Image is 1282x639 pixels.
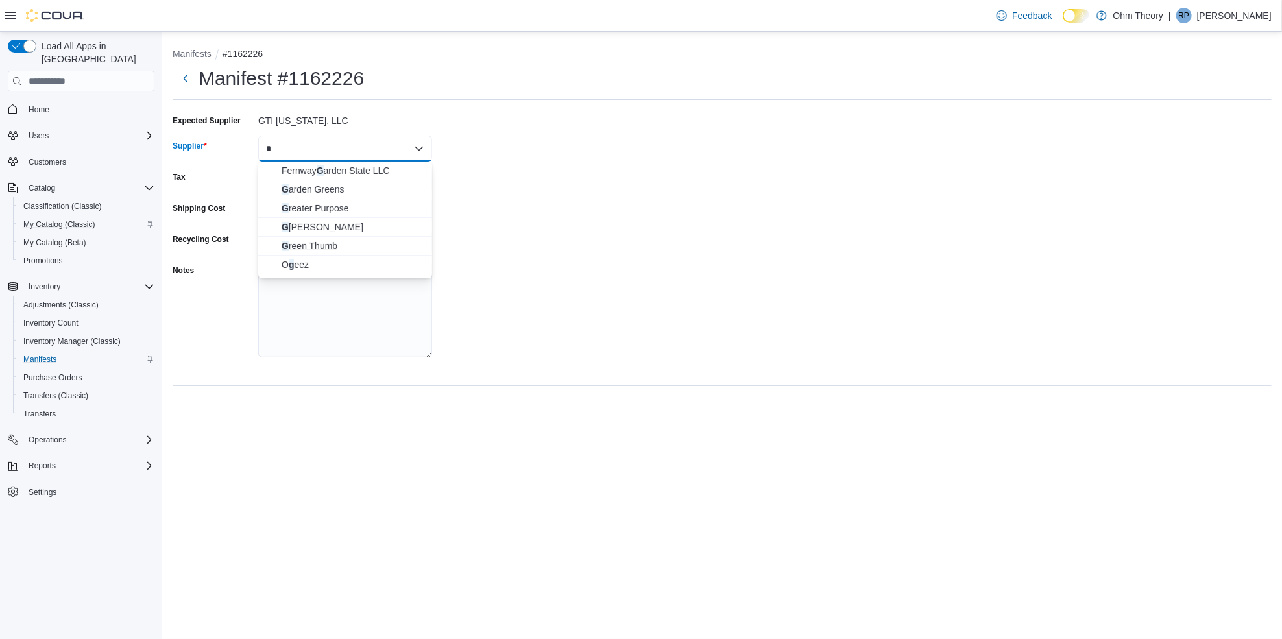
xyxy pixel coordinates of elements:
[1063,9,1090,23] input: Dark Mode
[1113,8,1164,23] p: Ohm Theory
[258,199,432,218] button: Greater Purpose
[18,370,88,385] a: Purchase Orders
[23,154,154,170] span: Customers
[23,372,82,383] span: Purchase Orders
[3,278,160,296] button: Inventory
[23,300,99,310] span: Adjustments (Classic)
[36,40,154,66] span: Load All Apps in [GEOGRAPHIC_DATA]
[991,3,1057,29] a: Feedback
[18,199,154,214] span: Classification (Classic)
[1176,8,1192,23] div: Romeo Patel
[13,368,160,387] button: Purchase Orders
[18,388,154,404] span: Transfers (Classic)
[18,253,68,269] a: Promotions
[1197,8,1272,23] p: [PERSON_NAME]
[18,352,154,367] span: Manifests
[23,180,60,196] button: Catalog
[258,110,432,126] div: GTI [US_STATE], LLC
[23,237,86,248] span: My Catalog (Beta)
[23,180,154,196] span: Catalog
[173,66,199,91] button: Next
[29,104,49,115] span: Home
[23,102,54,117] a: Home
[23,128,154,143] span: Users
[18,388,93,404] a: Transfers (Classic)
[173,265,194,276] label: Notes
[173,203,225,213] label: Shipping Cost
[1012,9,1052,22] span: Feedback
[173,47,1272,63] nav: An example of EuiBreadcrumbs
[18,235,154,250] span: My Catalog (Beta)
[18,253,154,269] span: Promotions
[258,162,432,180] button: Fernway Garden State LLC
[18,297,104,313] a: Adjustments (Classic)
[23,318,79,328] span: Inventory Count
[258,162,432,274] div: Choose from the following options
[18,370,154,385] span: Purchase Orders
[414,143,424,154] button: Close list of options
[18,406,61,422] a: Transfers
[23,409,56,419] span: Transfers
[23,336,121,346] span: Inventory Manager (Classic)
[18,235,91,250] a: My Catalog (Beta)
[3,457,160,475] button: Reports
[18,333,126,349] a: Inventory Manager (Classic)
[258,180,432,199] button: Garden Greens
[258,256,432,274] button: Ogeez
[258,237,432,256] button: Green Thumb
[23,458,61,474] button: Reports
[23,279,66,295] button: Inventory
[23,432,72,448] button: Operations
[199,66,364,91] h1: Manifest #1162226
[3,483,160,501] button: Settings
[23,354,56,365] span: Manifests
[29,435,67,445] span: Operations
[13,314,160,332] button: Inventory Count
[258,218,432,237] button: Green Joy
[13,252,160,270] button: Promotions
[13,350,160,368] button: Manifests
[18,297,154,313] span: Adjustments (Classic)
[23,484,154,500] span: Settings
[26,9,84,22] img: Cova
[23,391,88,401] span: Transfers (Classic)
[29,130,49,141] span: Users
[29,487,56,498] span: Settings
[13,405,160,423] button: Transfers
[29,461,56,471] span: Reports
[18,315,84,331] a: Inventory Count
[23,201,102,211] span: Classification (Classic)
[29,282,60,292] span: Inventory
[23,154,71,170] a: Customers
[13,197,160,215] button: Classification (Classic)
[23,279,154,295] span: Inventory
[18,352,62,367] a: Manifests
[173,49,212,59] button: Manifests
[13,215,160,234] button: My Catalog (Classic)
[23,432,154,448] span: Operations
[3,179,160,197] button: Catalog
[18,217,101,232] a: My Catalog (Classic)
[3,152,160,171] button: Customers
[23,219,95,230] span: My Catalog (Classic)
[18,315,154,331] span: Inventory Count
[29,183,55,193] span: Catalog
[29,157,66,167] span: Customers
[18,333,154,349] span: Inventory Manager (Classic)
[1168,8,1171,23] p: |
[173,172,186,182] label: Tax
[13,296,160,314] button: Adjustments (Classic)
[13,234,160,252] button: My Catalog (Beta)
[13,387,160,405] button: Transfers (Classic)
[223,49,263,59] button: #1162226
[18,199,107,214] a: Classification (Classic)
[3,99,160,118] button: Home
[173,115,241,126] label: Expected Supplier
[173,234,229,245] label: Recycling Cost
[3,127,160,145] button: Users
[18,406,154,422] span: Transfers
[23,256,63,266] span: Promotions
[3,431,160,449] button: Operations
[8,94,154,535] nav: Complex example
